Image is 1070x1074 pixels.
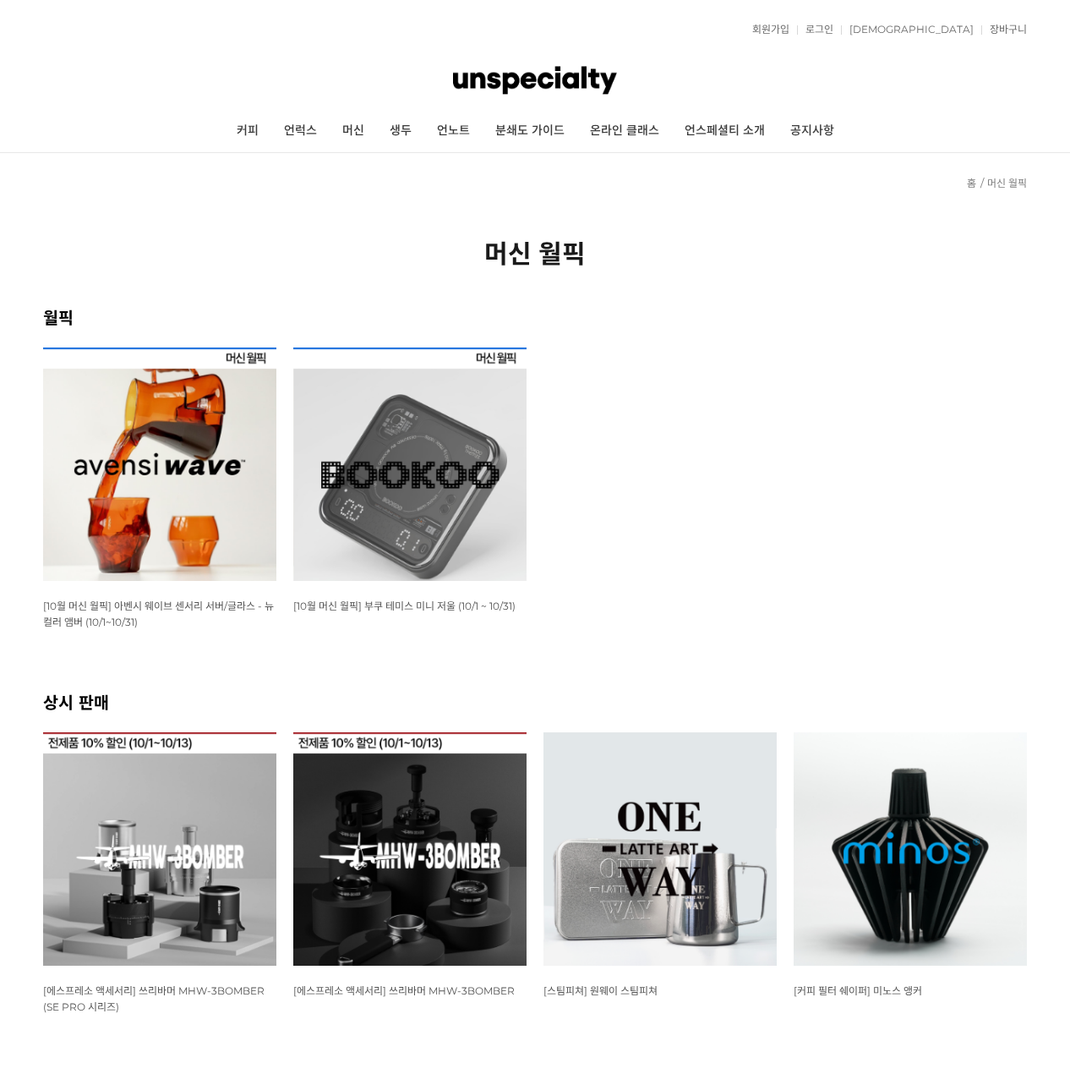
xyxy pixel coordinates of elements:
[43,233,1028,271] h2: 머신 월픽
[293,348,527,581] img: [10월 머신 월픽] 부쿠 테미스 미니 저울 (10/1 ~ 10/31)
[577,110,672,152] a: 온라인 클래스
[778,110,847,152] a: 공지사항
[967,177,976,189] a: 홈
[453,55,617,106] img: 언스페셜티 몰
[43,984,265,1013] a: [에스프레소 액세서리] 쓰리바머 MHW-3BOMBER (SE PRO 시리즈)
[293,984,515,997] span: [에스프레소 액세서리] 쓰리바머 MHW-3BOMBER
[43,348,276,581] img: [10월 머신 월픽] 아벤시 웨이브 센서리 서버/글라스 - 뉴컬러 앰버 (10/1~10/31)
[43,304,1028,329] h2: 월픽
[981,25,1027,35] a: 장바구니
[672,110,778,152] a: 언스페셜티 소개
[293,599,516,612] a: [10월 머신 월픽] 부쿠 테미스 미니 저울 (10/1 ~ 10/31)
[543,984,658,997] a: [스팀피쳐] 원웨이 스팀피쳐
[293,732,527,966] img: 쓰리바머 MHW-3BOMBER
[224,110,271,152] a: 커피
[43,984,265,1013] span: [에스프레소 액세서리] 쓰리바머 MHW-3BOMBER (SE PRO 시리즈)
[794,984,922,997] a: [커피 필터 쉐이퍼] 미노스 앵커
[543,732,777,966] img: 원웨이 스팀피쳐
[377,110,424,152] a: 생두
[483,110,577,152] a: 분쇄도 가이드
[271,110,330,152] a: 언럭스
[794,732,1027,966] img: 미노스 앵커
[43,689,1028,714] h2: 상시 판매
[797,25,833,35] a: 로그인
[330,110,377,152] a: 머신
[293,984,515,997] a: [에스프레소 액세서리] 쓰리바머 MHW-3BOMBER
[43,599,274,628] a: [10월 머신 월픽] 아벤시 웨이브 센서리 서버/글라스 - 뉴컬러 앰버 (10/1~10/31)
[744,25,789,35] a: 회원가입
[794,984,922,997] span: [커피 필터 쉐이퍼] 미노스 앵커
[841,25,974,35] a: [DEMOGRAPHIC_DATA]
[43,732,276,966] img: 쓰리바머 MHW-3BOMBER SE PRO 시리즈
[987,177,1027,189] a: 머신 월픽
[424,110,483,152] a: 언노트
[543,984,658,997] span: [스팀피쳐] 원웨이 스팀피쳐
